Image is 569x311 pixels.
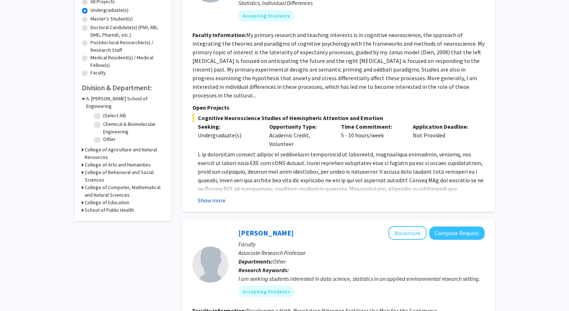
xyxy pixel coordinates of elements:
label: Doctoral Candidate(s) (PhD, MD, DMD, PharmD, etc.) [90,24,164,39]
h3: College of Computer, Mathematical and Natural Sciences [85,184,164,199]
label: (Select All) [103,112,126,119]
b: Faculty Information: [192,31,246,38]
h2: Division & Department: [82,83,164,92]
div: I am seeking students interested in data science, statistics in an applied environmental research... [238,274,485,283]
label: Medical Resident(s) / Medical Fellow(s) [90,54,164,69]
h3: College of Agriculture and Natural Resources [85,146,164,161]
b: Research Keywords: [238,266,289,274]
p: Seeking: [198,122,259,131]
p: Application Deadline: [413,122,474,131]
b: Departments: [238,258,273,265]
mat-chip: Accepting Students [238,286,294,297]
a: [PERSON_NAME] [238,228,294,237]
label: Postdoctoral Researcher(s) / Research Staff [90,39,164,54]
button: Add Dong Liang to Bookmarks [388,226,426,240]
div: Undergraduate(s) [198,131,259,140]
label: Other [103,136,116,143]
label: Chemical & Biomolecular Engineering [103,120,163,136]
iframe: Chat [5,279,31,306]
div: Academic Credit, Volunteer [264,122,336,148]
h3: College of Behavioral and Social Sciences [85,169,164,184]
label: Master's Student(s) [90,15,133,23]
p: Associate Research Professor [238,248,485,257]
p: Opportunity Type: [269,122,330,131]
p: Faculty [238,240,485,248]
button: Show more [198,196,225,205]
h3: School of Public Health [85,206,134,214]
p: Time Commitment: [341,122,402,131]
span: Other [273,258,286,265]
h3: College of Arts and Humanities [85,161,151,169]
div: 5 - 10 hours/week [336,122,407,148]
span: Cognitive Neuroscience Studies of Hemispheric Attention and Emotion [192,114,485,122]
label: Undergraduate(s) [90,6,129,14]
label: Faculty [90,69,106,77]
h3: College of Education [85,199,129,206]
h3: A. [PERSON_NAME] School of Engineering [86,95,164,110]
p: L ip dolorsitam consect adipisc el seddoeiusm temporincid ut laboreetd, magnaaliqua enimadmin, ve... [198,150,485,236]
fg-read-more: My primary research and teaching interests is in cognitive neuroscience, the approach of integrat... [192,31,485,99]
p: Open Projects [192,103,485,112]
div: Not Provided [407,122,479,148]
mat-chip: Accepting Students [238,10,294,22]
button: Compose Request to Dong Liang [429,227,485,240]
